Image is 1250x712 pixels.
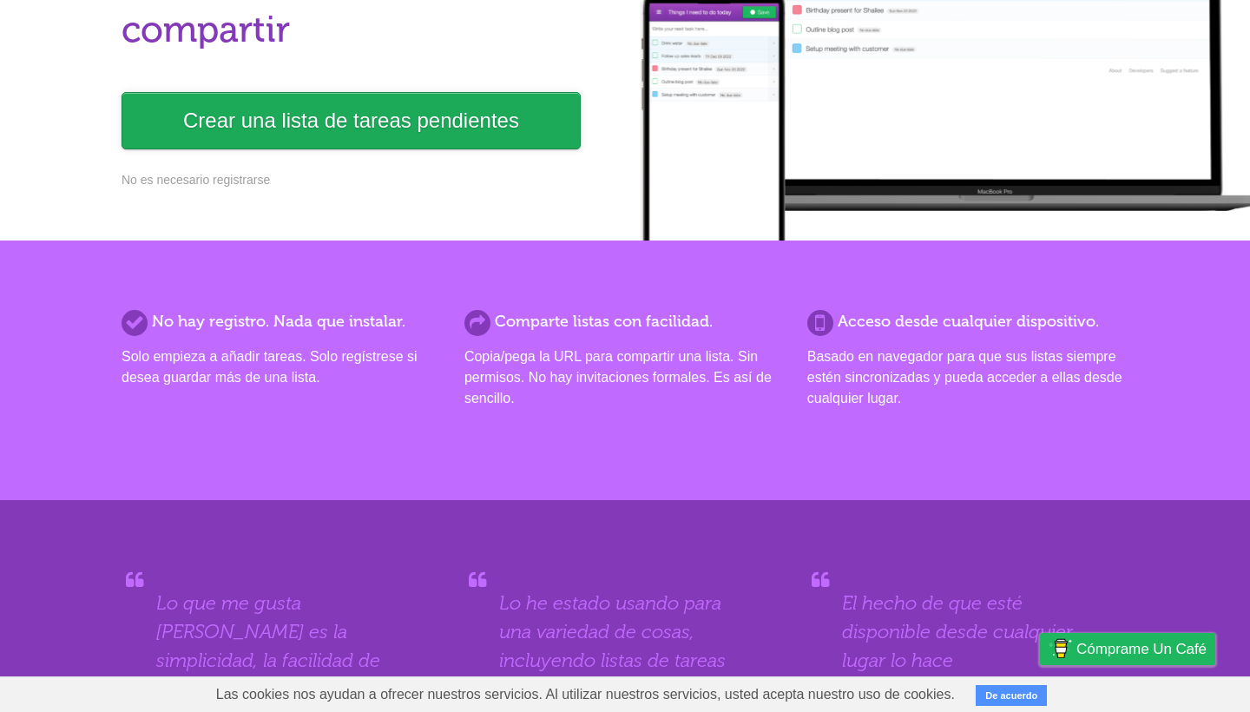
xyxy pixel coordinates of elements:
a: Cómprame Un Café [1040,633,1215,665]
span: Las cookies nos ayudan a ofrecer nuestros servicios. Al utilizar nuestros servicios, usted acepta... [199,677,972,712]
p: Solo empieza a añadir tareas. Solo regístrese si desea guardar más de una lista. [122,346,443,388]
p: Copia/pega la URL para compartir una lista. Sin permisos. No hay invitaciones formales. Es así de... [464,346,786,409]
span: Cómprame Un Café [1076,634,1207,664]
button: De acuerdo [976,685,1047,706]
blockquote: El hecho de que esté disponible desde cualquier lugar lo hace extremadamente versátil. [842,589,1094,703]
h2: No hay registro. Nada que instalar. [122,310,443,333]
h2: Acceso desde cualquier dispositivo. [807,310,1128,333]
img: Cómprame un café [1049,634,1072,663]
a: Crear una lista de tareas pendientes [122,92,581,149]
p: Basado en navegador para que sus listas siempre estén sincronizadas y pueda acceder a ellas desde... [807,346,1128,409]
h2: Comparte listas con facilidad. [464,310,786,333]
p: No es necesario registrarse [122,171,615,189]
